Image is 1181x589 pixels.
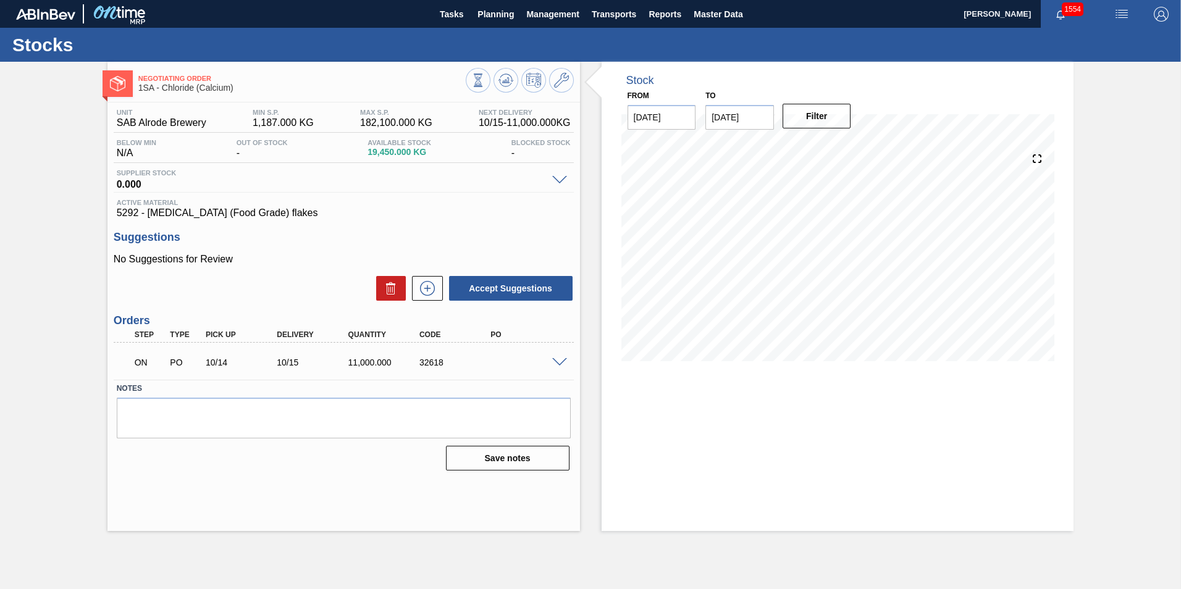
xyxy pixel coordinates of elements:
div: Purchase order [167,357,204,367]
button: Go to Master Data / General [549,68,574,93]
div: Delete Suggestions [370,276,406,301]
span: Negotiating Order [138,75,466,82]
div: - [508,139,574,159]
button: Filter [783,104,851,128]
span: Out Of Stock [237,139,288,146]
label: From [628,91,649,100]
span: 182,100.000 KG [360,117,432,128]
span: 10/15 - 11,000.000 KG [479,117,571,128]
button: Stocks Overview [466,68,490,93]
span: MIN S.P. [253,109,314,116]
div: Type [167,330,204,339]
span: 19,450.000 KG [368,148,431,157]
div: Delivery [274,330,353,339]
div: 10/14/2025 [203,357,282,367]
span: 0.000 [117,177,546,189]
span: Unit [117,109,206,116]
div: Accept Suggestions [443,275,574,302]
span: Next Delivery [479,109,571,116]
img: userActions [1114,7,1129,22]
button: Schedule Inventory [521,68,546,93]
div: 10/15/2025 [274,357,353,367]
div: Negotiating Order [132,349,169,376]
label: to [705,91,715,100]
div: Pick up [203,330,282,339]
span: Planning [477,7,514,22]
span: Active Material [117,199,571,206]
img: Logout [1154,7,1169,22]
h3: Suggestions [114,231,574,244]
div: Stock [626,74,654,87]
span: Management [526,7,579,22]
span: Blocked Stock [511,139,571,146]
span: Tasks [438,7,465,22]
div: Code [416,330,496,339]
span: Supplier Stock [117,169,546,177]
div: 11,000.000 [345,357,425,367]
img: TNhmsLtSVTkK8tSr43FrP2fwEKptu5GPRR3wAAAABJRU5ErkJggg== [16,9,75,20]
div: N/A [114,139,159,159]
input: mm/dd/yyyy [628,105,696,130]
button: Save notes [446,446,569,470]
span: 1,187.000 KG [253,117,314,128]
div: New suggestion [406,276,443,301]
span: Master Data [694,7,742,22]
button: Update Chart [494,68,518,93]
h3: Orders [114,314,574,327]
div: PO [487,330,567,339]
div: Quantity [345,330,425,339]
span: Reports [649,7,681,22]
span: 5292 - [MEDICAL_DATA] (Food Grade) flakes [117,207,571,219]
div: - [233,139,291,159]
p: ON [135,357,166,367]
h1: Stocks [12,38,232,52]
span: Transports [592,7,636,22]
div: 32618 [416,357,496,367]
span: 1554 [1062,2,1083,16]
span: Available Stock [368,139,431,146]
span: 1SA - Chloride (Calcium) [138,83,466,93]
span: Below Min [117,139,156,146]
div: Step [132,330,169,339]
label: Notes [117,380,571,398]
p: No Suggestions for Review [114,254,574,265]
button: Notifications [1041,6,1080,23]
span: MAX S.P. [360,109,432,116]
img: Ícone [110,76,125,91]
span: SAB Alrode Brewery [117,117,206,128]
button: Accept Suggestions [449,276,573,301]
input: mm/dd/yyyy [705,105,774,130]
